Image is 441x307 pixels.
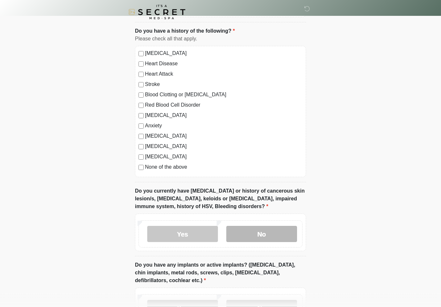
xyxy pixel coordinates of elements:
input: Blood Clotting or [MEDICAL_DATA] [138,93,144,98]
label: No [226,226,297,242]
input: [MEDICAL_DATA] [138,134,144,139]
label: Do you currently have [MEDICAL_DATA] or history of cancerous skin lesion/s, [MEDICAL_DATA], keloi... [135,187,306,211]
input: [MEDICAL_DATA] [138,51,144,57]
input: [MEDICAL_DATA] [138,144,144,150]
img: It's A Secret Med Spa Logo [128,5,185,19]
input: None of the above [138,165,144,170]
input: Red Blood Cell Disorder [138,103,144,108]
input: Anxiety [138,124,144,129]
label: Yes [147,226,218,242]
input: [MEDICAL_DATA] [138,155,144,160]
label: Heart Attack [145,70,303,78]
input: [MEDICAL_DATA] [138,113,144,119]
label: [MEDICAL_DATA] [145,132,303,140]
label: Red Blood Cell Disorder [145,101,303,109]
label: Do you have a history of the following? [135,27,235,35]
input: Heart Disease [138,62,144,67]
label: [MEDICAL_DATA] [145,112,303,120]
label: [MEDICAL_DATA] [145,143,303,151]
label: Stroke [145,81,303,89]
label: Do you have any implants or active implants? ([MEDICAL_DATA], chin implants, metal rods, screws, ... [135,261,306,285]
input: Stroke [138,82,144,88]
label: [MEDICAL_DATA] [145,50,303,58]
label: None of the above [145,164,303,171]
label: Heart Disease [145,60,303,68]
label: Anxiety [145,122,303,130]
div: Please check all that apply. [135,35,306,43]
label: Blood Clotting or [MEDICAL_DATA] [145,91,303,99]
label: [MEDICAL_DATA] [145,153,303,161]
input: Heart Attack [138,72,144,77]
